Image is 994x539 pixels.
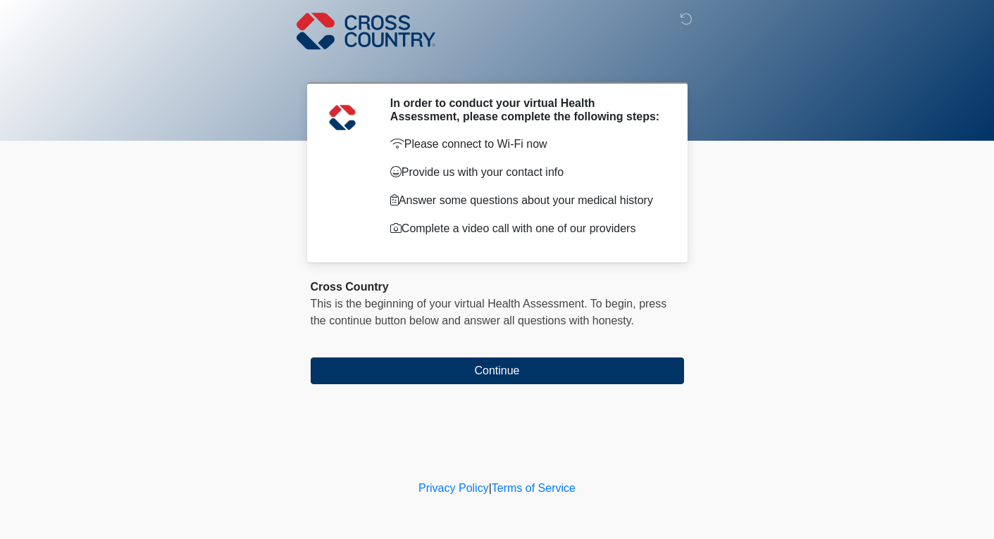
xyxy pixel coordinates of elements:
[321,96,364,139] img: Agent Avatar
[390,96,663,123] h2: In order to conduct your virtual Health Assessment, please complete the following steps:
[300,51,695,77] h1: ‎ ‎ ‎
[390,164,663,181] p: Provide us with your contact info
[492,482,576,494] a: Terms of Service
[311,279,684,296] div: Cross Country
[390,192,663,209] p: Answer some questions about your medical history
[418,482,489,494] a: Privacy Policy
[390,220,663,237] p: Complete a video call with one of our providers
[390,136,663,153] p: Please connect to Wi-Fi now
[311,298,667,326] span: This is the beginning of your virtual Health Assessment. ﻿﻿﻿﻿﻿﻿To begin, ﻿﻿﻿﻿﻿﻿﻿﻿﻿﻿﻿﻿﻿﻿﻿﻿﻿﻿press ...
[297,11,436,51] img: Cross Country Logo
[311,357,684,384] button: Continue
[489,482,492,494] a: |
